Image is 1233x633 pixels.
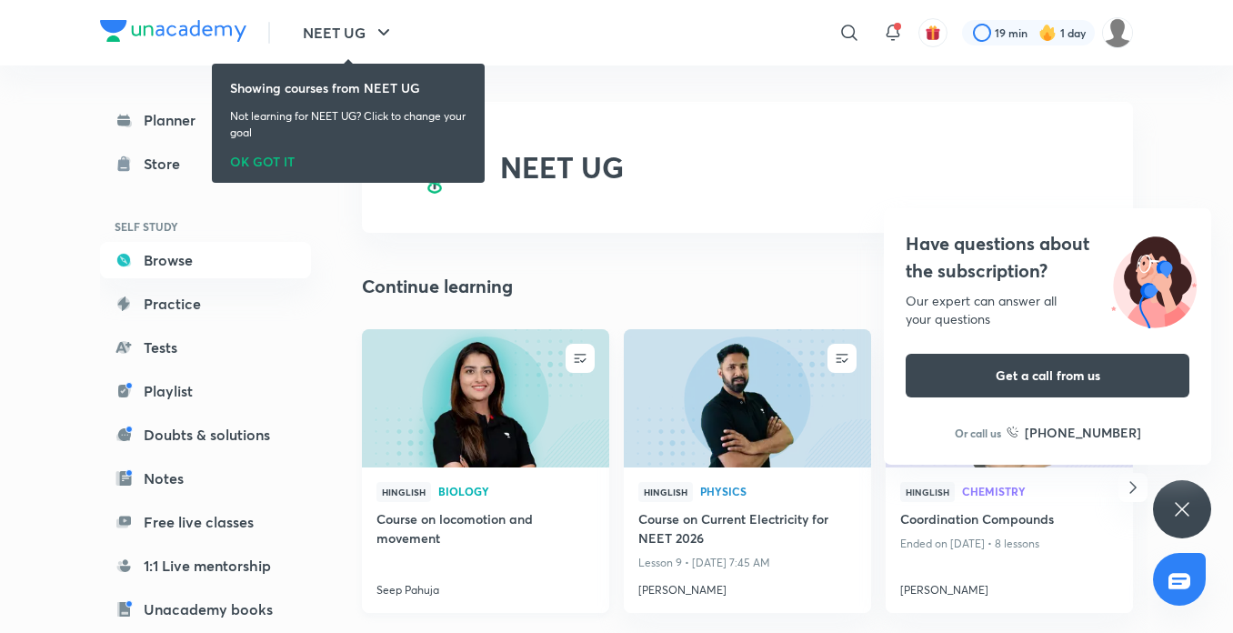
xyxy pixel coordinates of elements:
a: Planner [100,102,311,138]
a: Tests [100,329,311,366]
p: Or call us [955,425,1001,441]
a: new-thumbnail [624,329,871,467]
a: Store [100,146,311,182]
a: Course on Current Electricity for NEET 2026 [638,509,857,551]
a: Course on locomotion and movement [376,509,595,551]
p: Lesson 9 • [DATE] 7:45 AM [638,551,857,575]
span: Chemistry [962,486,1118,497]
span: Biology [438,486,595,497]
button: NEET UG [292,15,406,51]
a: Physics [700,486,857,498]
h6: Showing courses from NEET UG [230,78,466,97]
a: Doubts & solutions [100,417,311,453]
button: avatar [918,18,947,47]
a: Coordination Compounds [900,509,1118,532]
img: new-thumbnail [621,327,873,468]
a: [PERSON_NAME] [638,575,857,598]
a: Seep Pahuja [376,575,595,598]
div: OK GOT IT [230,148,466,168]
img: new-thumbnail [359,327,611,468]
a: Unacademy books [100,591,311,628]
a: Chemistry [962,486,1118,498]
a: [PERSON_NAME] [900,575,1118,598]
h2: Continue learning [362,273,513,300]
a: new-thumbnail [362,329,609,467]
a: Biology [438,486,595,498]
span: Hinglish [376,482,431,502]
h4: Have questions about the subscription? [906,230,1189,285]
a: Browse [100,242,311,278]
a: Playlist [100,373,311,409]
img: Barsha Singh [1102,17,1133,48]
h6: SELF STUDY [100,211,311,242]
img: ttu_illustration_new.svg [1097,230,1211,328]
a: 1:1 Live mentorship [100,548,311,584]
p: Ended on [DATE] • 8 lessons [900,532,1118,556]
div: Store [144,153,191,175]
img: streak [1038,24,1057,42]
h2: NEET UG [500,150,624,185]
a: [PHONE_NUMBER] [1007,423,1141,442]
h6: [PHONE_NUMBER] [1025,423,1141,442]
a: Practice [100,286,311,322]
a: Company Logo [100,20,246,46]
p: Not learning for NEET UG? Click to change your goal [230,108,466,141]
span: Hinglish [638,482,693,502]
a: Free live classes [100,504,311,540]
span: Physics [700,486,857,497]
img: Company Logo [100,20,246,42]
img: avatar [925,25,941,41]
div: Our expert can answer all your questions [906,292,1189,328]
button: Get a call from us [906,354,1189,397]
span: Hinglish [900,482,955,502]
a: Notes [100,460,311,497]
